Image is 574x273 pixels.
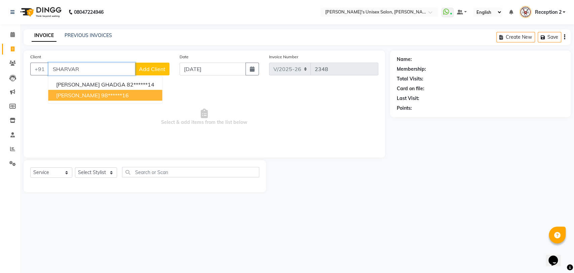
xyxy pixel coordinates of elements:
div: Total Visits: [397,75,423,82]
button: +91 [30,63,49,75]
span: Select & add items from the list below [30,83,378,151]
a: INVOICE [32,30,56,42]
input: Search or Scan [122,167,259,177]
a: PREVIOUS INVOICES [65,32,112,38]
label: Client [30,54,41,60]
div: Membership: [397,66,426,73]
div: Card on file: [397,85,424,92]
b: 08047224946 [74,3,104,22]
span: Reception 2 [535,9,561,16]
button: Create New [496,32,535,42]
label: Invoice Number [269,54,298,60]
span: Add Client [139,66,165,72]
img: logo [17,3,63,22]
div: Last Visit: [397,95,419,102]
span: [PERSON_NAME] GHADGA [56,81,125,88]
img: Reception 2 [520,6,531,18]
button: Add Client [135,63,169,75]
input: Search by Name/Mobile/Email/Code [48,63,135,75]
div: Name: [397,56,412,63]
iframe: chat widget [546,246,567,266]
label: Date [180,54,189,60]
div: Points: [397,105,412,112]
button: Save [538,32,561,42]
span: [PERSON_NAME] [56,92,100,99]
